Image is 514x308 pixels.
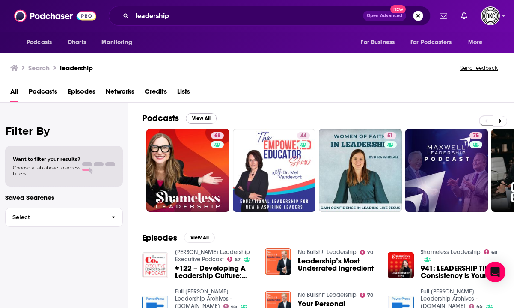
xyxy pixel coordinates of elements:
[21,34,63,51] button: open menu
[10,85,18,102] a: All
[211,132,224,139] a: 68
[27,36,52,48] span: Podcasts
[298,291,357,299] a: No Bullsh!t Leadership
[421,265,500,279] a: 941: LEADERSHIP TIPS: Consistency is Your Leadership Superpower
[363,11,406,21] button: Open AdvancedNew
[469,132,482,139] a: 75
[405,129,488,212] a: 75
[387,132,393,140] span: 51
[28,64,50,72] h3: Search
[298,257,377,272] a: Leadership’s Most Underrated Ingredient
[227,257,241,262] a: 67
[298,248,357,256] a: No Bullsh!t Leadership
[142,233,177,243] h2: Episodes
[367,14,402,18] span: Open Advanced
[95,34,143,51] button: open menu
[101,36,132,48] span: Monitoring
[142,252,168,278] img: #122 – Developing A Leadership Culture: Leaders Learning Leadership
[355,34,405,51] button: open menu
[132,9,363,23] input: Search podcasts, credits, & more...
[68,36,86,48] span: Charts
[233,129,316,212] a: 44
[5,125,123,137] h2: Filter By
[484,249,498,254] a: 68
[109,6,431,26] div: Search podcasts, credits, & more...
[485,262,505,282] div: Open Intercom Messenger
[462,34,493,51] button: open menu
[142,113,179,124] h2: Podcasts
[468,36,483,48] span: More
[367,251,373,254] span: 70
[481,6,500,25] img: User Profile
[186,113,217,124] button: View All
[388,252,414,278] img: 941: LEADERSHIP TIPS: Consistency is Your Leadership Superpower
[14,8,96,24] img: Podchaser - Follow, Share and Rate Podcasts
[177,85,190,102] a: Lists
[146,129,229,212] a: 68
[297,132,310,139] a: 44
[265,248,291,275] img: Leadership’s Most Underrated Ingredient
[319,129,402,212] a: 51
[142,233,215,243] a: EpisodesView All
[458,64,500,72] button: Send feedback
[235,258,241,262] span: 67
[68,85,95,102] a: Episodes
[481,6,500,25] span: Logged in as DKCMediatech
[214,132,220,140] span: 68
[106,85,134,102] a: Networks
[481,6,500,25] button: Show profile menu
[384,132,396,139] a: 51
[184,233,215,243] button: View All
[405,34,464,51] button: open menu
[13,165,80,177] span: Choose a tab above to access filters.
[5,208,123,227] button: Select
[360,293,374,298] a: 70
[13,156,80,162] span: Want to filter your results?
[410,36,452,48] span: For Podcasters
[6,214,104,220] span: Select
[361,36,395,48] span: For Business
[491,251,497,254] span: 68
[421,248,481,256] a: Shameless Leadership
[300,132,306,140] span: 44
[458,9,471,23] a: Show notifications dropdown
[29,85,57,102] a: Podcasts
[62,34,91,51] a: Charts
[60,64,93,72] h3: leadership
[5,193,123,202] p: Saved Searches
[436,9,451,23] a: Show notifications dropdown
[367,293,373,297] span: 70
[142,113,217,124] a: PodcastsView All
[360,250,374,255] a: 70
[175,248,250,263] a: Maxwell Leadership Executive Podcast
[145,85,167,102] a: Credits
[175,265,255,279] a: #122 – Developing A Leadership Culture: Leaders Learning Leadership
[390,5,406,13] span: New
[473,132,479,140] span: 75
